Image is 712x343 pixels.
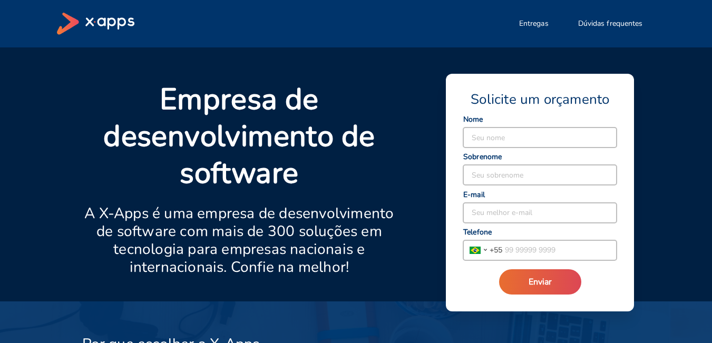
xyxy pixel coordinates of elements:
input: Seu sobrenome [463,165,617,185]
span: Enviar [529,276,552,288]
button: Enviar [499,269,581,295]
p: A X-Apps é uma empresa de desenvolvimento de software com mais de 300 soluções em tecnologia para... [82,204,397,276]
input: Seu melhor e-mail [463,203,617,223]
span: Solicite um orçamento [471,91,609,109]
span: + 55 [490,244,502,256]
button: Entregas [506,13,561,34]
p: Empresa de desenvolvimento de software [82,81,397,192]
input: 99 99999 9999 [502,240,617,260]
button: Dúvidas frequentes [565,13,656,34]
input: Seu nome [463,128,617,148]
span: Entregas [519,18,549,29]
span: Dúvidas frequentes [578,18,643,29]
